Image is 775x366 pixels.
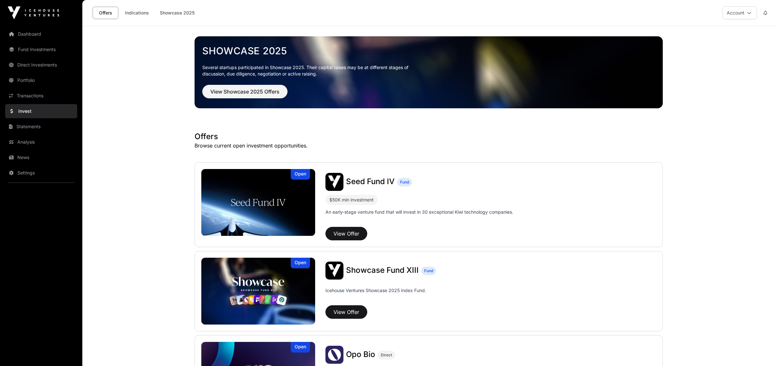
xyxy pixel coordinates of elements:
[202,85,287,98] button: View Showcase 2025 Offers
[201,258,315,325] img: Showcase Fund XIII
[156,7,199,19] a: Showcase 2025
[291,169,310,180] div: Open
[325,346,343,364] img: Opo Bio
[325,173,343,191] img: Seed Fund IV
[195,36,663,108] img: Showcase 2025
[346,266,419,275] a: Showcase Fund XIII
[346,178,395,186] a: Seed Fund IV
[346,177,395,186] span: Seed Fund IV
[202,91,287,98] a: View Showcase 2025 Offers
[291,342,310,353] div: Open
[202,64,418,77] p: Several startups participated in Showcase 2025. Their capital raises may be at different stages o...
[8,6,59,19] img: Icehouse Ventures Logo
[201,169,315,236] a: Seed Fund IVOpen
[400,180,409,185] span: Fund
[325,262,343,280] img: Showcase Fund XIII
[201,258,315,325] a: Showcase Fund XIIIOpen
[5,166,77,180] a: Settings
[346,350,375,359] span: Opo Bio
[424,268,433,273] span: Fund
[743,335,775,366] iframe: Chat Widget
[210,88,279,95] span: View Showcase 2025 Offers
[5,135,77,149] a: Analysis
[93,7,118,19] a: Offers
[5,58,77,72] a: Direct Investments
[329,196,374,204] div: $50K min investment
[723,6,757,19] button: Account
[5,120,77,134] a: Statements
[195,142,663,149] p: Browse current open investment opportunities.
[346,351,375,359] a: Opo Bio
[325,305,367,319] button: View Offer
[201,169,315,236] img: Seed Fund IV
[121,7,153,19] a: Indications
[325,209,513,215] p: An early-stage venture fund that will invest in 30 exceptional Kiwi technology companies.
[381,353,392,358] span: Direct
[5,42,77,57] a: Fund Investments
[202,45,655,57] a: Showcase 2025
[325,287,426,294] p: Icehouse Ventures Showcase 2025 Index Fund.
[325,195,378,205] div: $50K min investment
[5,27,77,41] a: Dashboard
[5,104,77,118] a: Invest
[346,265,419,275] span: Showcase Fund XIII
[291,258,310,268] div: Open
[195,131,663,142] h1: Offers
[5,150,77,165] a: News
[325,227,367,240] button: View Offer
[5,89,77,103] a: Transactions
[5,73,77,87] a: Portfolio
